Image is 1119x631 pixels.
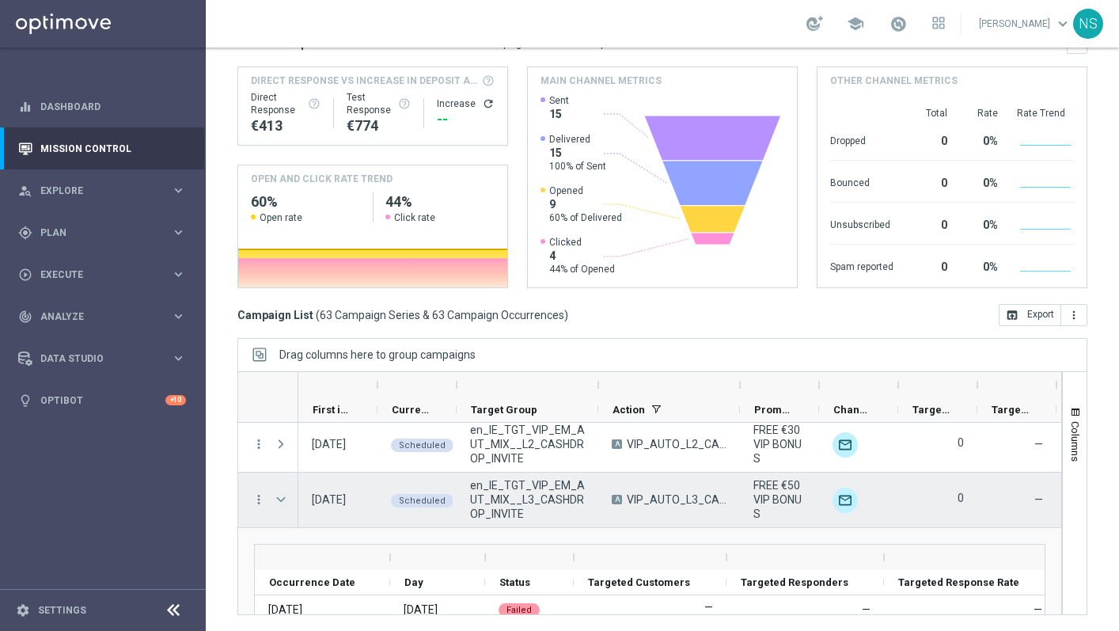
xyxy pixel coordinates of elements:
[40,186,171,196] span: Explore
[171,267,186,282] i: keyboard_arrow_right
[549,211,622,224] span: 60% of Delivered
[171,351,186,366] i: keyboard_arrow_right
[960,211,998,236] div: 0%
[18,127,186,169] div: Mission Control
[40,270,171,279] span: Execute
[912,404,950,416] span: Targeted Customers
[470,478,585,521] span: en_IE_TGT_VIP_EM_AUT_MIX__L3_CASHDROP_INVITE
[165,395,186,405] div: +10
[17,352,187,365] button: Data Studio keyboard_arrow_right
[1017,107,1074,120] div: Rate Trend
[741,576,848,588] span: Targeted Responders
[541,74,662,88] h4: Main channel metrics
[394,211,435,224] span: Click rate
[833,488,858,513] img: Optimail
[404,602,438,617] div: Tuesday
[312,492,346,507] div: 02 Sep 2025, Tuesday
[506,605,532,615] span: Failed
[830,169,893,194] div: Bounced
[391,492,453,507] colored-tag: Scheduled
[18,310,32,324] i: track_changes
[17,310,187,323] button: track_changes Analyze keyboard_arrow_right
[40,228,171,238] span: Plan
[251,116,321,135] div: €413
[588,576,690,588] span: Targeted Customers
[437,110,495,129] div: --
[470,423,585,466] span: en_IE_TGT_VIP_EM_AUT_MIX__L2_CASHDROP_INVITE
[316,308,320,322] span: (
[549,160,606,173] span: 100% of Sent
[612,495,622,504] span: A
[18,268,171,282] div: Execute
[906,107,947,120] div: Total
[17,226,187,239] button: gps_fixed Plan keyboard_arrow_right
[1068,309,1080,321] i: more_vert
[1034,493,1043,506] span: —
[549,146,606,160] span: 15
[279,348,476,361] span: Drag columns here to group campaigns
[18,184,171,198] div: Explore
[999,304,1061,326] button: open_in_browser Export
[252,492,266,507] button: more_vert
[992,404,1030,416] span: Targeted Response Rate
[958,491,964,505] label: 0
[833,404,871,416] span: Channel
[753,478,806,521] span: FREE €50 VIP BONUS
[833,432,858,458] div: Optimail
[549,107,569,121] span: 15
[960,253,998,278] div: 0%
[754,404,792,416] span: Promotions
[251,172,393,186] h4: OPEN AND CLICK RATE TREND
[17,268,187,281] button: play_circle_outline Execute keyboard_arrow_right
[312,437,346,451] div: 02 Sep 2025, Tuesday
[40,354,171,363] span: Data Studio
[960,107,998,120] div: Rate
[18,86,186,127] div: Dashboard
[549,133,606,146] span: Delivered
[391,437,453,452] colored-tag: Scheduled
[251,192,360,211] h2: 60%
[999,308,1087,321] multiple-options-button: Export to CSV
[18,352,171,366] div: Data Studio
[17,184,187,197] button: person_search Explore keyboard_arrow_right
[40,127,186,169] a: Mission Control
[977,12,1073,36] a: [PERSON_NAME]keyboard_arrow_down
[471,404,537,416] span: Target Group
[1073,9,1103,39] div: NS
[549,236,615,249] span: Clicked
[847,15,864,32] span: school
[482,97,495,110] button: refresh
[898,576,1019,588] span: Targeted Response Rate
[269,576,355,588] span: Occurrence Date
[627,437,726,451] span: VIP_AUTO_L2_CASHDROP_INVITE
[862,602,871,617] div: —
[960,169,998,194] div: 0%
[399,496,446,506] span: Scheduled
[17,101,187,113] button: equalizer Dashboard
[18,226,171,240] div: Plan
[17,143,187,155] div: Mission Control
[18,226,32,240] i: gps_fixed
[251,91,321,116] div: Direct Response
[17,394,187,407] button: lightbulb Optibot +10
[499,576,530,588] span: Status
[171,225,186,240] i: keyboard_arrow_right
[549,94,569,107] span: Sent
[612,439,622,449] span: A
[830,253,893,278] div: Spam reported
[347,91,411,116] div: Test Response
[252,437,266,451] button: more_vert
[1069,421,1082,462] span: Columns
[830,211,893,236] div: Unsubscribed
[18,393,32,408] i: lightbulb
[392,404,430,416] span: Current Status
[347,116,411,135] div: €774
[18,184,32,198] i: person_search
